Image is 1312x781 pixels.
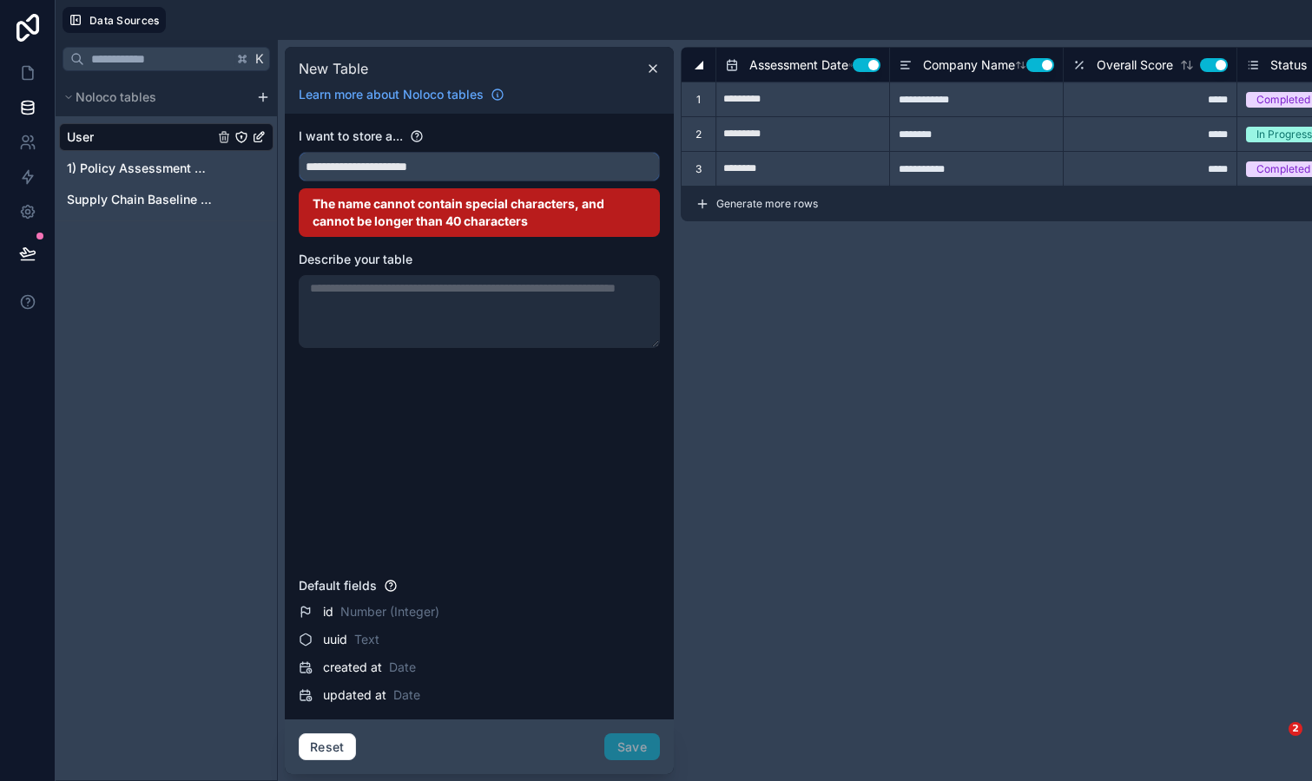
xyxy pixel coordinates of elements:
[299,733,356,761] button: Reset
[323,659,382,676] span: created at
[299,252,412,266] span: Describe your table
[1256,161,1310,177] div: Completed
[681,82,715,116] div: 1
[923,56,1015,74] span: Company Name
[1097,56,1173,74] span: Overall Score
[1256,92,1310,108] div: Completed
[292,86,511,103] a: Learn more about Noloco tables
[340,603,439,620] span: Number (Integer)
[389,659,416,676] span: Date
[716,197,818,211] span: Generate more rows
[63,7,166,33] button: Data Sources
[299,128,403,143] span: I want to store a...
[323,603,333,620] span: id
[89,14,160,27] span: Data Sources
[393,686,420,704] span: Date
[299,58,368,79] span: New Table
[254,53,266,65] span: K
[1256,127,1312,142] div: In Progress
[299,578,377,593] span: Default fields
[299,188,660,237] div: The name cannot contain special characters, and cannot be longer than 40 characters
[1270,56,1307,74] span: Status
[323,686,386,704] span: updated at
[354,631,379,648] span: Text
[1253,722,1295,764] iframe: Intercom live chat
[749,56,848,74] span: Assessment Date
[1289,722,1302,736] span: 2
[681,116,715,151] div: 2
[681,151,715,186] div: 3
[696,187,818,220] button: Generate more rows
[299,86,484,103] span: Learn more about Noloco tables
[323,631,347,648] span: uuid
